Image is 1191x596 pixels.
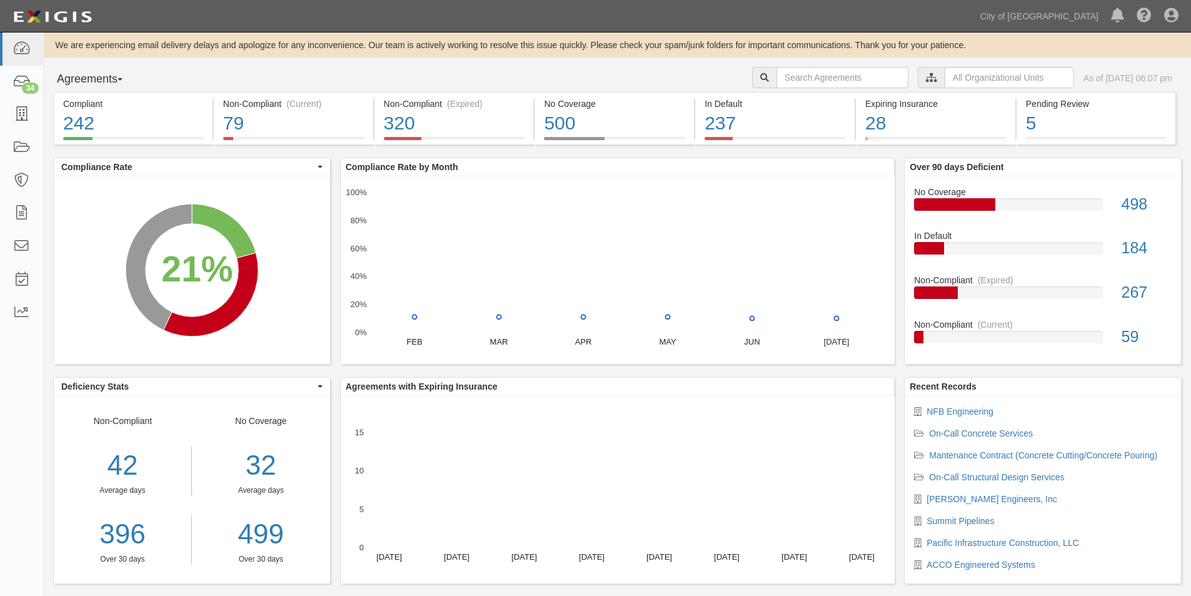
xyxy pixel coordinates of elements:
div: (Current) [286,98,321,110]
a: Non-Compliant(Current)79 [214,137,373,147]
text: [DATE] [579,552,605,562]
a: Non-Compliant(Current)59 [914,318,1172,353]
svg: A chart. [341,176,895,364]
b: Compliance Rate by Month [346,162,458,172]
div: 498 [1112,193,1181,216]
span: Deficiency Stats [61,380,314,393]
text: 10 [354,466,363,475]
text: [DATE] [646,552,672,562]
i: Help Center - Complianz [1137,9,1152,24]
div: (Expired) [978,274,1013,286]
div: No Coverage [905,186,1181,198]
div: No Coverage [544,98,685,110]
div: 28 [865,110,1006,137]
div: (Current) [978,318,1013,331]
text: APR [575,337,591,346]
a: Pacific Infrastructure Construction, LLC [927,538,1079,548]
button: Compliance Rate [54,158,330,176]
text: [DATE] [781,552,807,562]
text: [DATE] [849,552,875,562]
div: Over 30 days [54,554,191,565]
text: 60% [350,243,366,253]
button: Deficiency Stats [54,378,330,395]
div: Compliant [63,98,203,110]
text: 100% [346,188,367,197]
div: Expiring Insurance [865,98,1006,110]
a: NFB Engineering [927,407,993,417]
text: [DATE] [376,552,402,562]
b: Agreements with Expiring Insurance [346,381,498,391]
div: 320 [384,110,525,137]
text: 0 [359,543,364,552]
a: Pending Review5 [1017,137,1176,147]
a: Compliant242 [53,137,213,147]
a: Summit Pipelines [927,516,994,526]
img: logo-5460c22ac91f19d4615b14bd174203de0afe785f0fc80cf4dbbc73dc1793850b.png [9,6,96,28]
a: No Coverage500 [535,137,694,147]
text: 0% [354,328,366,337]
a: On-Call Structural Design Services [929,472,1064,482]
a: Non-Compliant(Expired)320 [374,137,534,147]
div: Non-Compliant (Expired) [384,98,525,110]
div: 5 [1026,110,1166,137]
text: 20% [350,300,366,309]
text: [DATE] [823,337,849,346]
div: 237 [705,110,845,137]
input: All Organizational Units [945,67,1074,88]
b: Recent Records [910,381,977,391]
div: 21% [161,244,233,295]
div: 34 [22,83,39,94]
div: Non-Compliant [54,415,192,565]
div: In Default [705,98,845,110]
a: 499 [201,515,321,554]
div: 32 [201,446,321,485]
div: No Coverage [192,415,330,565]
text: [DATE] [714,552,740,562]
text: 40% [350,271,366,281]
div: Non-Compliant [905,274,1181,286]
div: Non-Compliant [905,318,1181,331]
div: As of [DATE] 06:07 pm [1083,72,1172,84]
text: MAR [490,337,508,346]
a: Expiring Insurance28 [856,137,1015,147]
div: 59 [1112,326,1181,348]
text: MAY [659,337,676,346]
text: JUN [744,337,760,346]
a: 396 [54,515,191,554]
text: 80% [350,216,366,225]
a: On-Call Concrete Services [929,428,1033,438]
div: We are experiencing email delivery delays and apologize for any inconvenience. Our team is active... [44,39,1191,51]
text: [DATE] [444,552,470,562]
svg: A chart. [341,396,895,583]
div: 242 [63,110,203,137]
b: Over 90 days Deficient [910,162,1003,172]
a: Non-Compliant(Expired)267 [914,274,1172,318]
a: ACCO Engineered Systems [927,560,1035,570]
a: [PERSON_NAME] Engineers, Inc [927,494,1057,504]
svg: A chart. [54,176,330,364]
a: No Coverage498 [914,186,1172,230]
a: In Default237 [695,137,855,147]
text: 15 [354,428,363,437]
div: Over 30 days [201,554,321,565]
text: [DATE] [511,552,537,562]
text: 5 [359,504,364,513]
div: 500 [544,110,685,137]
a: City of [GEOGRAPHIC_DATA] [974,4,1105,29]
input: Search Agreements [776,67,908,88]
div: Average days [54,485,191,496]
button: Agreements [53,67,147,92]
div: Pending Review [1026,98,1166,110]
div: 79 [223,110,364,137]
div: Non-Compliant (Current) [223,98,364,110]
div: Average days [201,485,321,496]
span: Compliance Rate [61,161,314,173]
div: (Expired) [447,98,483,110]
text: FEB [406,337,422,346]
a: Mantenance Contract (Concrete Cutting/Concrete Pouring) [929,450,1157,460]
